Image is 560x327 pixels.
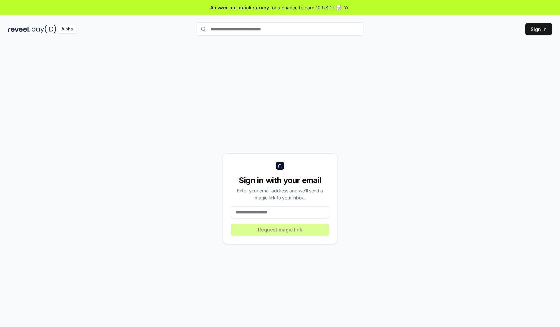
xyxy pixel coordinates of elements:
[276,162,284,170] img: logo_small
[270,4,342,11] span: for a chance to earn 10 USDT 📝
[58,25,76,33] div: Alpha
[32,25,56,33] img: pay_id
[210,4,269,11] span: Answer our quick survey
[231,175,329,186] div: Sign in with your email
[8,25,30,33] img: reveel_dark
[231,187,329,201] div: Enter your email address and we’ll send a magic link to your inbox.
[525,23,552,35] button: Sign In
